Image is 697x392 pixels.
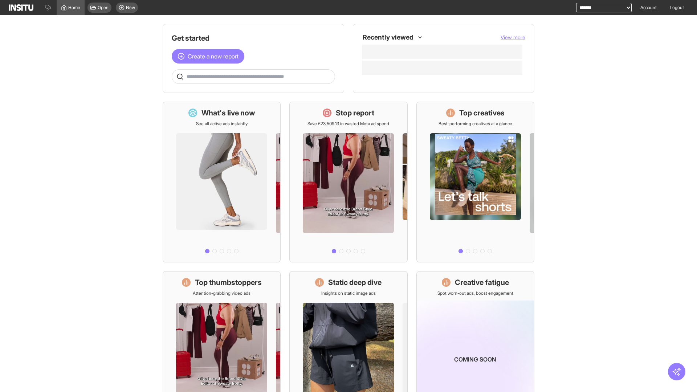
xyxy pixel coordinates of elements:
h1: Top creatives [459,108,505,118]
h1: Stop report [336,108,374,118]
h1: Get started [172,33,335,43]
button: View more [501,34,525,41]
p: Best-performing creatives at a glance [439,121,512,127]
span: Home [68,5,80,11]
a: Top creativesBest-performing creatives at a glance [416,102,534,262]
h1: Static deep dive [328,277,382,287]
a: Stop reportSave £23,509.13 in wasted Meta ad spend [289,102,407,262]
p: Save £23,509.13 in wasted Meta ad spend [307,121,389,127]
span: Create a new report [188,52,239,61]
p: See all active ads instantly [196,121,248,127]
a: What's live nowSee all active ads instantly [163,102,281,262]
p: Insights on static image ads [321,290,376,296]
p: Attention-grabbing video ads [193,290,250,296]
img: Logo [9,4,33,11]
span: New [126,5,135,11]
span: Open [98,5,109,11]
button: Create a new report [172,49,244,64]
span: View more [501,34,525,40]
h1: What's live now [201,108,255,118]
h1: Top thumbstoppers [195,277,262,287]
